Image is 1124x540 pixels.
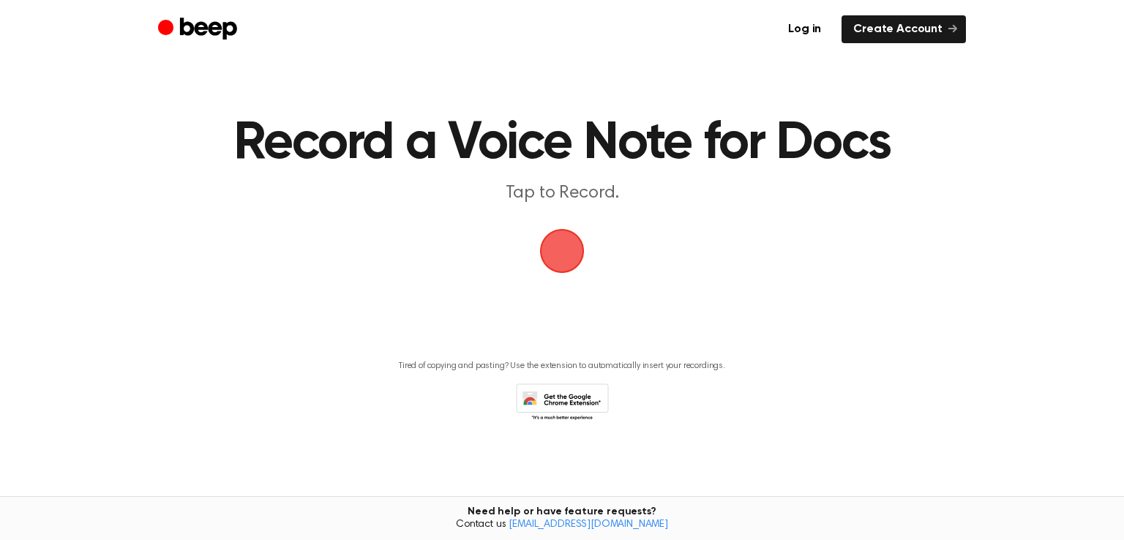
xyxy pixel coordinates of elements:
img: Beep Logo [540,229,584,273]
a: Beep [158,15,241,44]
h1: Record a Voice Note for Docs [187,117,937,170]
p: Tired of copying and pasting? Use the extension to automatically insert your recordings. [399,361,725,372]
a: Create Account [842,15,966,43]
p: Tap to Record. [281,181,843,206]
span: Contact us [9,519,1115,532]
a: Log in [776,15,833,43]
a: [EMAIL_ADDRESS][DOMAIN_NAME] [509,520,668,530]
